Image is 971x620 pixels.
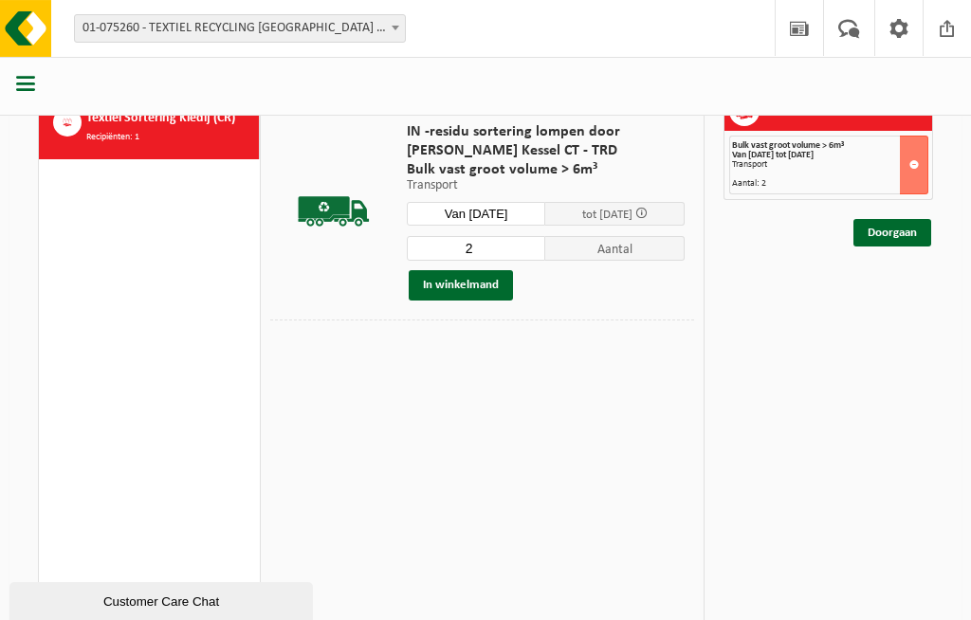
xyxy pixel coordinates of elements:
button: In winkelmand [409,270,513,301]
span: Recipiënten: 1 [86,129,139,145]
span: IN -residu sortering lompen door [PERSON_NAME] Kessel CT - TRD [407,122,685,160]
div: Aantal: 2 [732,179,925,189]
span: Aantal [545,236,685,261]
span: tot [DATE] [582,209,632,221]
span: Bulk vast groot volume > 6m³ [407,160,685,179]
input: Selecteer datum [407,202,546,226]
span: Textiel Sortering Kledij (CR) [86,108,235,129]
strong: Van [DATE] tot [DATE] [732,150,814,160]
span: 01-075260 - TEXTIEL RECYCLING DORDRECHT - DORDRECHT [75,15,405,42]
span: Bulk vast groot volume > 6m³ [732,140,844,151]
div: Transport [732,160,925,170]
span: 01-075260 - TEXTIEL RECYCLING DORDRECHT - DORDRECHT [74,14,406,43]
a: Doorgaan [853,219,931,246]
button: Textiel Sortering Kledij (CR) Recipiënten: 1 [39,94,260,159]
iframe: chat widget [9,578,317,620]
p: Transport [407,179,685,192]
